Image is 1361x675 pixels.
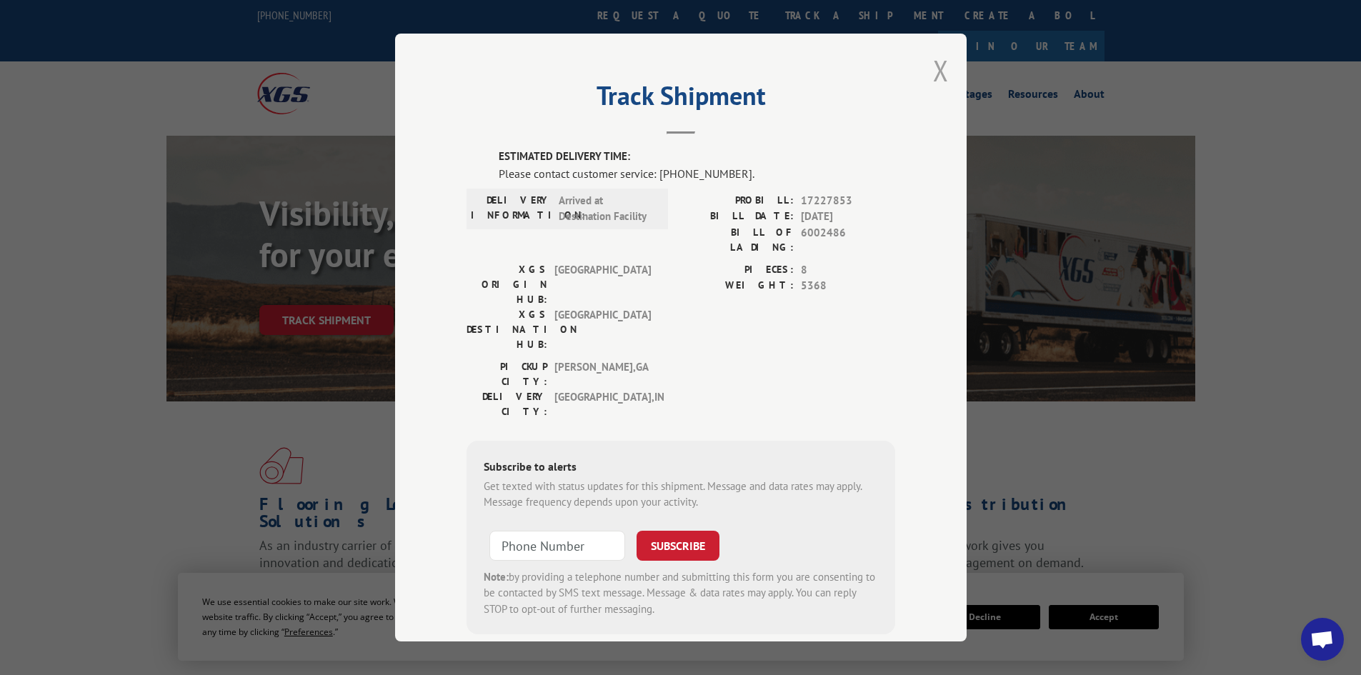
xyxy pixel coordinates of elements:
[467,307,547,352] label: XGS DESTINATION HUB:
[554,359,651,389] span: [PERSON_NAME] , GA
[801,262,895,279] span: 8
[554,307,651,352] span: [GEOGRAPHIC_DATA]
[484,569,878,618] div: by providing a telephone number and submitting this form you are consenting to be contacted by SM...
[681,262,794,279] label: PIECES:
[559,193,655,225] span: Arrived at Destination Facility
[499,149,895,165] label: ESTIMATED DELIVERY TIME:
[801,225,895,255] span: 6002486
[554,389,651,419] span: [GEOGRAPHIC_DATA] , IN
[467,359,547,389] label: PICKUP CITY:
[499,165,895,182] div: Please contact customer service: [PHONE_NUMBER].
[484,479,878,511] div: Get texted with status updates for this shipment. Message and data rates may apply. Message frequ...
[471,193,552,225] label: DELIVERY INFORMATION:
[489,531,625,561] input: Phone Number
[681,278,794,294] label: WEIGHT:
[1301,618,1344,661] a: Open chat
[637,531,719,561] button: SUBSCRIBE
[801,193,895,209] span: 17227853
[554,262,651,307] span: [GEOGRAPHIC_DATA]
[801,278,895,294] span: 5368
[681,209,794,225] label: BILL DATE:
[467,389,547,419] label: DELIVERY CITY:
[484,458,878,479] div: Subscribe to alerts
[681,193,794,209] label: PROBILL:
[467,262,547,307] label: XGS ORIGIN HUB:
[484,570,509,584] strong: Note:
[467,86,895,113] h2: Track Shipment
[681,225,794,255] label: BILL OF LADING:
[933,51,949,89] button: Close modal
[801,209,895,225] span: [DATE]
